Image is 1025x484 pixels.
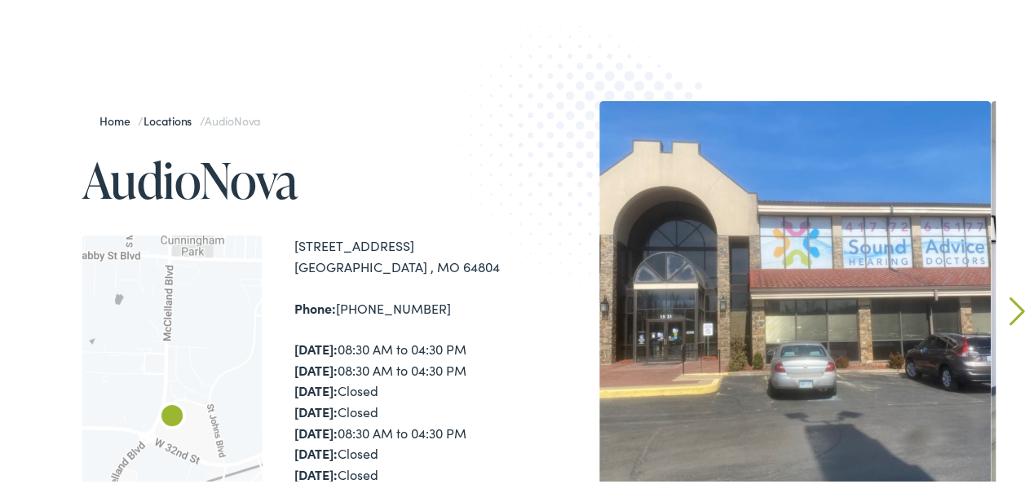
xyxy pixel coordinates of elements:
div: [PHONE_NUMBER] [294,295,519,316]
strong: [DATE]: [294,378,338,396]
strong: Phone: [294,296,336,314]
strong: [DATE]: [294,441,338,459]
a: Home [99,109,138,125]
strong: [DATE]: [294,420,338,438]
strong: [DATE]: [294,337,338,354]
a: Locations [144,109,200,125]
h1: AudioNova [82,150,519,204]
strong: [DATE]: [294,462,338,480]
span: / / [99,109,260,125]
div: AudioNova [152,395,192,434]
div: 08:30 AM to 04:30 PM 08:30 AM to 04:30 PM Closed Closed 08:30 AM to 04:30 PM Closed Closed [294,336,519,482]
strong: [DATE]: [294,358,338,376]
a: Next [1010,293,1025,323]
strong: [DATE]: [294,399,338,417]
span: AudioNova [205,109,260,125]
div: [STREET_ADDRESS] [GEOGRAPHIC_DATA] , MO 64804 [294,232,519,274]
